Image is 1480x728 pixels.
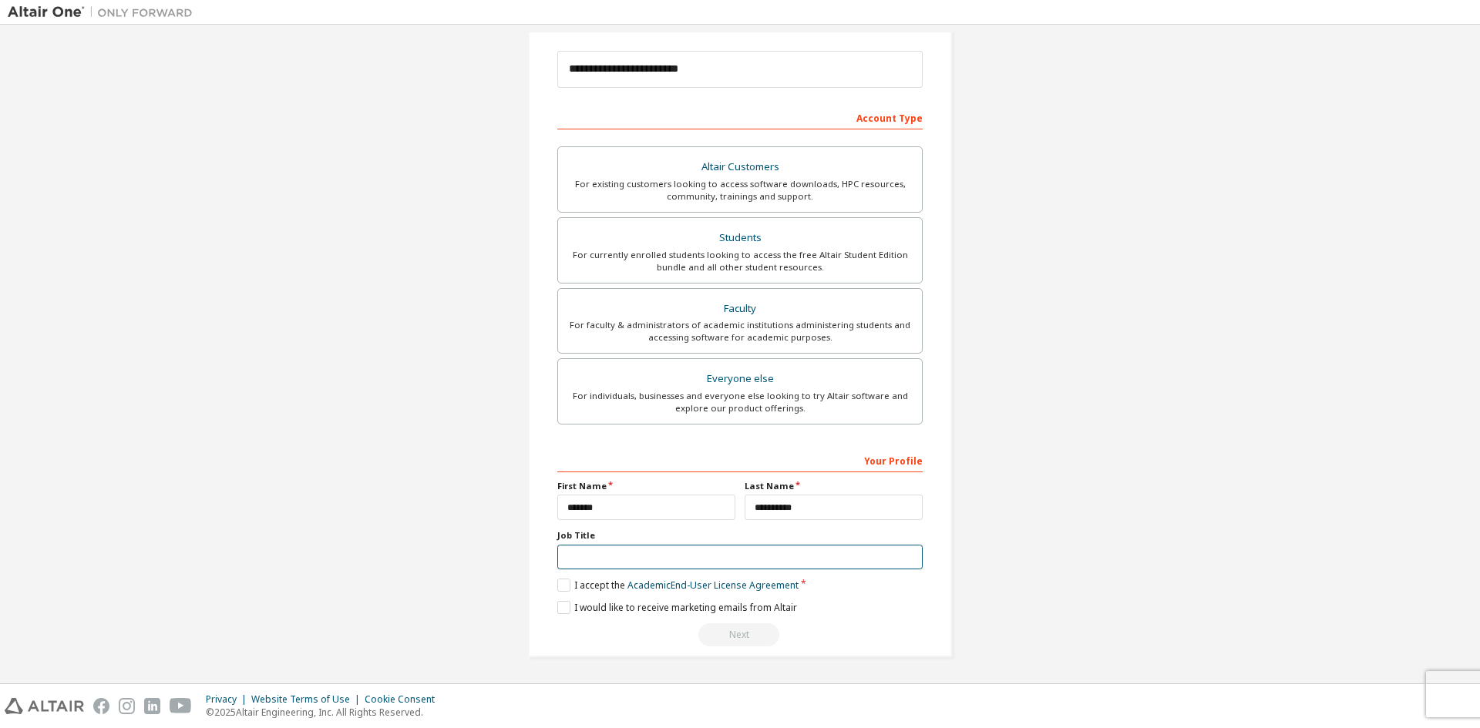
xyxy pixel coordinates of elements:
a: Academic End-User License Agreement [627,579,799,592]
div: Everyone else [567,368,913,390]
label: I would like to receive marketing emails from Altair [557,601,797,614]
label: Job Title [557,529,923,542]
img: facebook.svg [93,698,109,714]
div: Your Profile [557,448,923,472]
img: youtube.svg [170,698,192,714]
div: For existing customers looking to access software downloads, HPC resources, community, trainings ... [567,178,913,203]
label: First Name [557,480,735,492]
div: Faculty [567,298,913,320]
div: Privacy [206,693,251,706]
img: Altair One [8,5,200,20]
div: For currently enrolled students looking to access the free Altair Student Edition bundle and all ... [567,249,913,273]
div: Altair Customers [567,156,913,178]
div: Account Type [557,105,923,129]
img: instagram.svg [119,698,135,714]
div: Students [567,227,913,249]
div: For individuals, businesses and everyone else looking to try Altair software and explore our prod... [567,390,913,414]
p: © 2025 Altair Engineering, Inc. All Rights Reserved. [206,706,444,719]
div: For faculty & administrators of academic institutions administering students and accessing softwa... [567,319,913,344]
div: Read and acccept EULA to continue [557,623,923,646]
div: Cookie Consent [365,693,444,706]
div: Website Terms of Use [251,693,365,706]
img: altair_logo.svg [5,698,84,714]
label: Last Name [745,480,923,492]
img: linkedin.svg [144,698,160,714]
label: I accept the [557,579,799,592]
